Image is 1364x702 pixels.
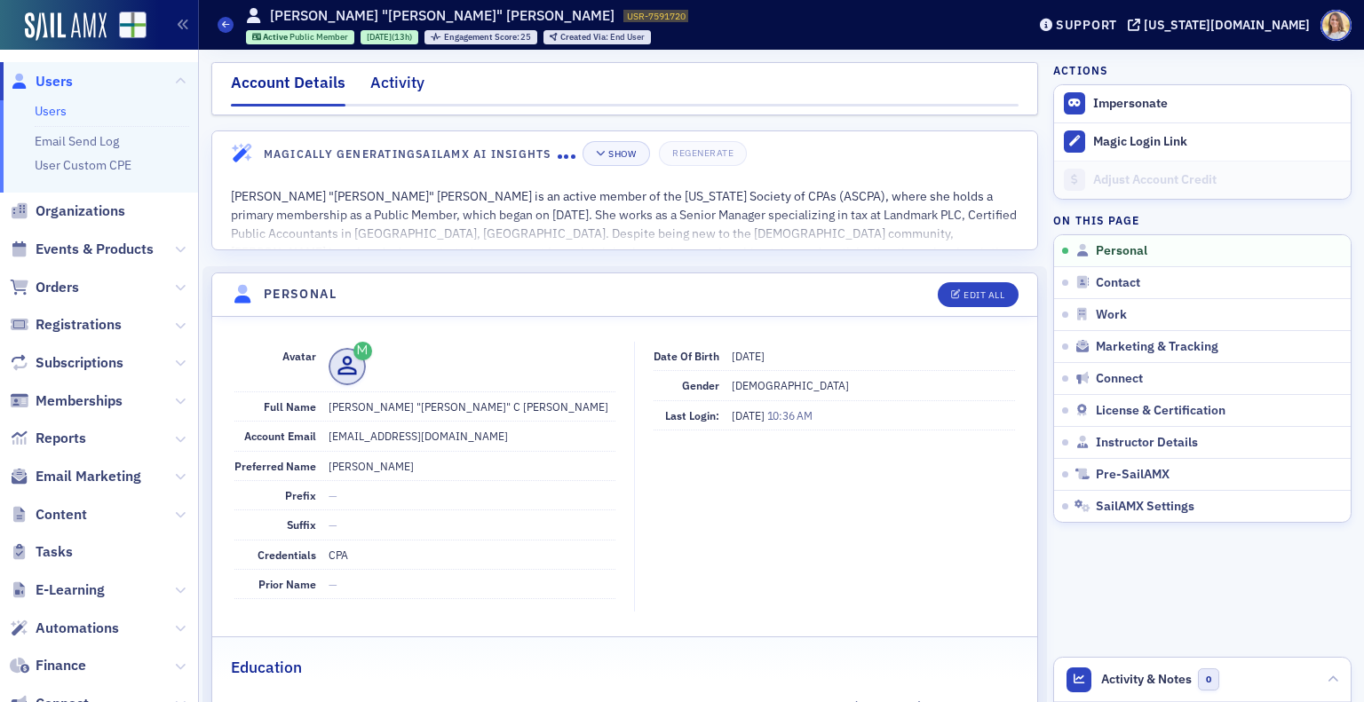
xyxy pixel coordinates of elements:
[10,201,125,221] a: Organizations
[287,517,316,532] span: Suffix
[10,278,79,297] a: Orders
[938,282,1018,307] button: Edit All
[1093,172,1342,188] div: Adjust Account Credit
[107,12,147,42] a: View Homepage
[1096,467,1170,483] span: Pre-SailAMX
[282,349,316,363] span: Avatar
[444,33,532,43] div: 25
[543,30,651,44] div: Created Via: End User
[1096,435,1198,451] span: Instructor Details
[583,141,649,166] button: Show
[1096,371,1143,387] span: Connect
[732,408,767,422] span: [DATE]
[1096,243,1147,259] span: Personal
[1056,17,1117,33] div: Support
[329,577,337,591] span: —
[10,315,122,335] a: Registrations
[767,408,813,422] span: 10:36 AM
[264,285,337,304] h4: Personal
[1101,670,1192,689] span: Activity & Notes
[244,429,316,443] span: Account Email
[10,505,87,525] a: Content
[1096,403,1225,419] span: License & Certification
[10,353,123,373] a: Subscriptions
[36,201,125,221] span: Organizations
[329,488,337,502] span: —
[252,31,349,43] a: Active Public Member
[36,278,79,297] span: Orders
[329,392,615,421] dd: [PERSON_NAME] "[PERSON_NAME]" C [PERSON_NAME]
[36,505,87,525] span: Content
[36,619,119,638] span: Automations
[36,656,86,675] span: Finance
[1320,10,1352,41] span: Profile
[654,349,719,363] span: Date of Birth
[10,580,105,600] a: E-Learning
[1096,275,1140,291] span: Contact
[560,31,610,43] span: Created Via :
[608,149,636,159] div: Show
[1054,161,1351,199] a: Adjust Account Credit
[1128,19,1316,31] button: [US_STATE][DOMAIN_NAME]
[10,619,119,638] a: Automations
[119,12,147,39] img: SailAMX
[246,30,355,44] div: Active: Active: Public Member
[10,391,123,411] a: Memberships
[370,71,424,104] div: Activity
[732,371,1015,399] dd: [DEMOGRAPHIC_DATA]
[367,31,392,43] span: [DATE]
[35,133,119,149] a: Email Send Log
[10,72,73,91] a: Users
[424,30,537,44] div: Engagement Score: 25
[1054,122,1351,161] button: Magic Login Link
[329,452,615,480] dd: [PERSON_NAME]
[964,290,1004,300] div: Edit All
[36,315,122,335] span: Registrations
[36,542,73,562] span: Tasks
[627,10,686,22] span: USR-7591720
[234,459,316,473] span: Preferred Name
[560,33,645,43] div: End User
[35,103,67,119] a: Users
[444,31,521,43] span: Engagement Score :
[682,378,719,392] span: Gender
[25,12,107,41] img: SailAMX
[10,542,73,562] a: Tasks
[10,467,141,486] a: Email Marketing
[1096,339,1218,355] span: Marketing & Tracking
[665,408,719,422] span: Last Login:
[1144,17,1310,33] div: [US_STATE][DOMAIN_NAME]
[258,577,316,591] span: Prior Name
[35,157,131,173] a: User Custom CPE
[36,391,123,411] span: Memberships
[270,6,615,26] h1: [PERSON_NAME] "[PERSON_NAME]" [PERSON_NAME]
[258,548,316,562] span: Credentials
[264,146,558,162] h4: Magically Generating SailAMX AI Insights
[263,31,289,43] span: Active
[732,349,765,363] span: [DATE]
[367,31,412,43] div: (13h)
[36,353,123,373] span: Subscriptions
[36,580,105,600] span: E-Learning
[36,72,73,91] span: Users
[1198,668,1220,690] span: 0
[10,240,154,259] a: Events & Products
[289,31,348,43] span: Public Member
[264,399,316,414] span: Full Name
[231,71,345,106] div: Account Details
[1053,212,1352,228] h4: On this page
[1093,134,1342,150] div: Magic Login Link
[329,517,337,532] span: —
[1093,96,1168,112] button: Impersonate
[285,488,316,502] span: Prefix
[1053,62,1108,78] h4: Actions
[329,422,615,450] dd: [EMAIL_ADDRESS][DOMAIN_NAME]
[231,656,302,679] h2: Education
[36,240,154,259] span: Events & Products
[1096,499,1194,515] span: SailAMX Settings
[329,540,615,569] dd: CPA
[10,429,86,448] a: Reports
[10,656,86,675] a: Finance
[36,467,141,486] span: Email Marketing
